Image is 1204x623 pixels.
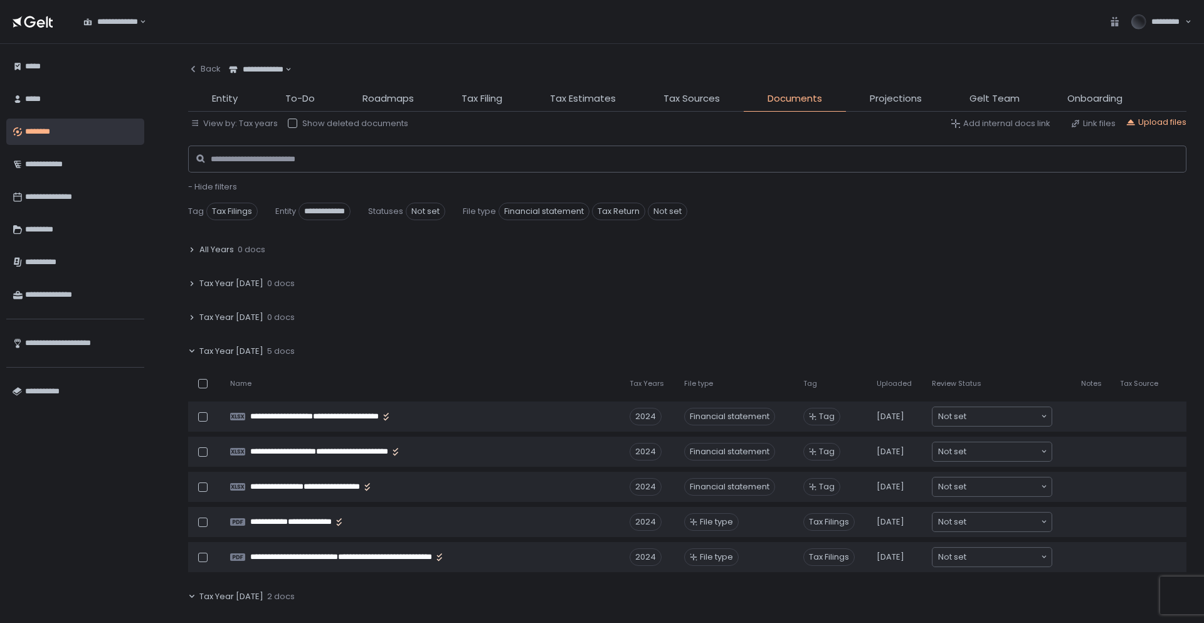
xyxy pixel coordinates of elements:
span: Tax Year [DATE] [199,591,263,602]
span: Not set [938,445,966,458]
span: Uploaded [877,379,912,388]
span: Tax Filings [803,513,855,531]
div: Search for option [932,477,1052,496]
span: Projections [870,92,922,106]
div: Search for option [932,442,1052,461]
div: Search for option [932,513,1052,531]
span: Tag [803,379,817,388]
span: Not set [406,203,445,220]
span: Documents [768,92,822,106]
span: Tax Filing [462,92,502,106]
span: Tax Sources [663,92,720,106]
span: Not set [938,551,966,563]
span: Tax Year [DATE] [199,278,263,289]
div: 2024 [630,478,662,496]
div: 2024 [630,443,662,461]
span: 0 docs [267,312,295,323]
input: Search for option [966,481,1040,493]
span: 2 docs [267,591,295,602]
span: 0 docs [267,278,295,289]
span: [DATE] [877,481,904,493]
button: View by: Tax years [191,118,278,129]
span: Tax Filings [803,548,855,566]
span: [DATE] [877,446,904,457]
span: [DATE] [877,411,904,422]
input: Search for option [966,410,1040,423]
span: 5 docs [267,346,295,357]
span: All Years [199,244,234,255]
input: Search for option [283,63,284,76]
span: Onboarding [1067,92,1122,106]
button: Back [188,56,221,82]
input: Search for option [966,516,1040,528]
button: Add internal docs link [951,118,1050,129]
input: Search for option [966,551,1040,563]
div: Financial statement [684,408,775,425]
span: Tax Filings [206,203,258,220]
span: Entity [275,206,296,217]
span: Tax Source [1120,379,1158,388]
span: Tag [819,481,835,493]
button: Link files [1070,118,1116,129]
span: Not set [938,516,966,528]
div: Search for option [75,9,146,35]
span: To-Do [285,92,315,106]
div: Search for option [221,56,292,83]
span: Tag [188,206,204,217]
span: Tag [819,411,835,422]
input: Search for option [966,445,1040,458]
span: Review Status [932,379,981,388]
span: Financial statement [499,203,589,220]
input: Search for option [138,16,139,28]
span: Tag [819,446,835,457]
span: Statuses [368,206,403,217]
div: 2024 [630,548,662,566]
span: Roadmaps [362,92,414,106]
div: 2024 [630,408,662,425]
span: Not set [648,203,687,220]
span: File type [463,206,496,217]
span: [DATE] [877,516,904,528]
div: Search for option [932,407,1052,426]
div: Financial statement [684,478,775,496]
span: Name [230,379,251,388]
span: Tax Estimates [550,92,616,106]
span: Entity [212,92,238,106]
span: Tax Return [592,203,645,220]
div: 2024 [630,513,662,531]
span: Tax Year [DATE] [199,312,263,323]
button: - Hide filters [188,181,237,193]
div: Financial statement [684,443,775,461]
div: Back [188,63,221,75]
span: 0 docs [238,244,265,255]
span: File type [684,379,713,388]
button: Upload files [1126,117,1186,128]
span: File type [700,551,733,563]
span: Notes [1081,379,1102,388]
span: Not set [938,481,966,493]
span: Tax Year [DATE] [199,346,263,357]
span: Tax Years [630,379,664,388]
span: Gelt Team [969,92,1020,106]
span: Not set [938,410,966,423]
div: Search for option [932,548,1052,567]
span: File type [700,516,733,528]
span: [DATE] [877,551,904,563]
